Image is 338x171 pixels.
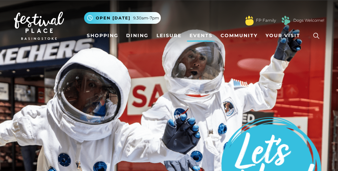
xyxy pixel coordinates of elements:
a: Leisure [154,29,184,42]
a: Dogs Welcome! [293,17,324,23]
a: Dining [123,29,151,42]
a: Events [187,29,215,42]
a: Shopping [84,29,121,42]
a: Community [218,29,260,42]
span: 9.30am-7pm [133,15,159,21]
a: Your Visit [263,29,306,42]
button: Open [DATE] 9.30am-7pm [84,12,161,24]
span: Your Visit [266,32,300,39]
span: Open [DATE] [96,15,130,21]
a: FP Family [256,17,276,23]
img: Festival Place Logo [14,12,64,40]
